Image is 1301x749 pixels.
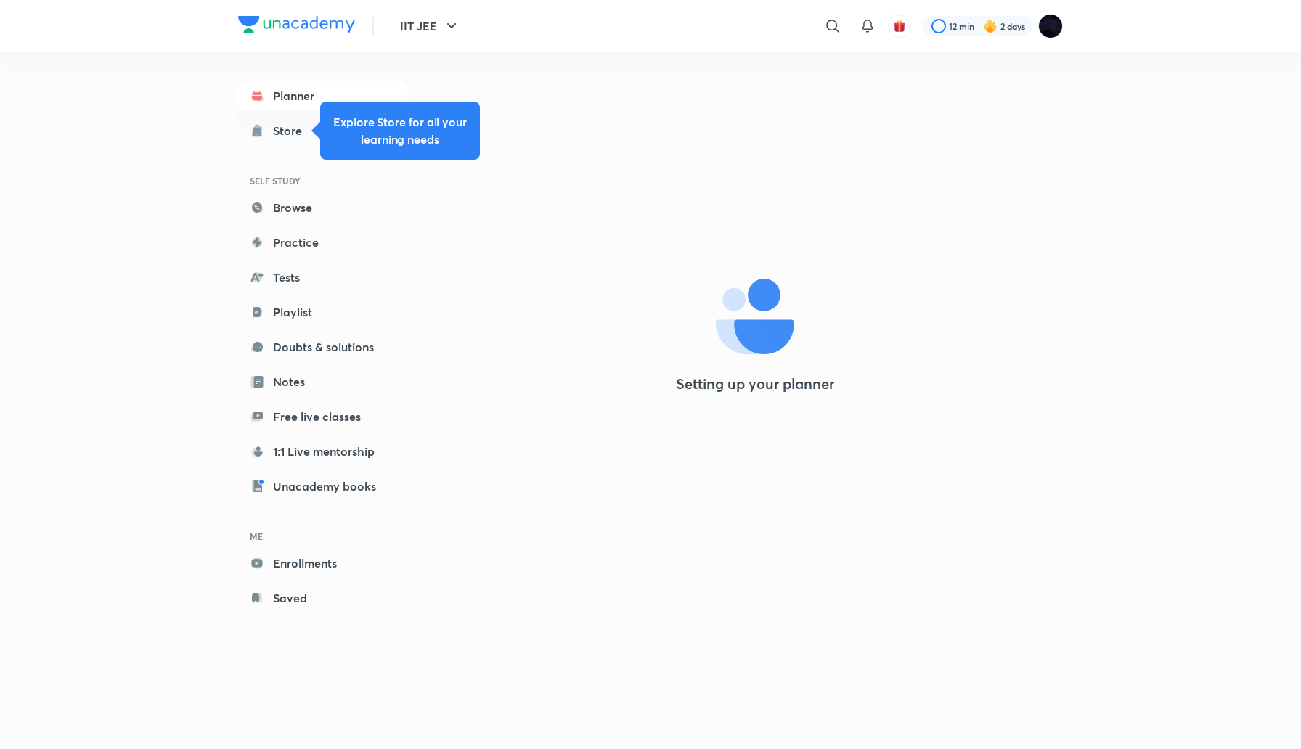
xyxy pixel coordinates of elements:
[273,122,311,139] div: Store
[238,524,407,549] h6: ME
[238,367,407,396] a: Notes
[238,193,407,222] a: Browse
[238,116,407,145] a: Store
[238,298,407,327] a: Playlist
[238,402,407,431] a: Free live classes
[332,113,468,148] h5: Explore Store for all your learning needs
[238,332,407,361] a: Doubts & solutions
[238,81,407,110] a: Planner
[238,228,407,257] a: Practice
[238,168,407,193] h6: SELF STUDY
[391,12,469,41] button: IIT JEE
[676,375,834,393] h4: Setting up your planner
[238,16,355,37] a: Company Logo
[238,584,407,613] a: Saved
[1038,14,1063,38] img: Megha Gor
[238,437,407,466] a: 1:1 Live mentorship
[893,20,906,33] img: avatar
[238,549,407,578] a: Enrollments
[238,472,407,501] a: Unacademy books
[238,263,407,292] a: Tests
[238,16,355,33] img: Company Logo
[888,15,911,38] button: avatar
[983,19,998,33] img: streak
